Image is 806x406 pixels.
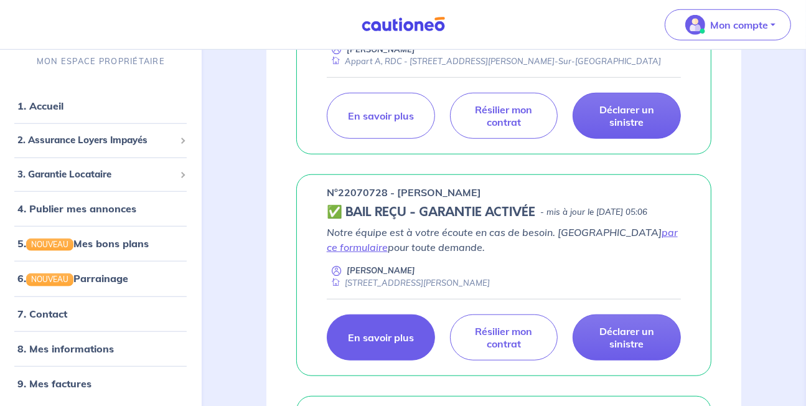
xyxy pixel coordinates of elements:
a: Déclarer un sinistre [573,314,681,361]
div: 5.NOUVEAUMes bons plans [5,231,197,256]
a: Résilier mon contrat [450,314,558,361]
div: 9. Mes factures [5,371,197,396]
button: illu_account_valid_menu.svgMon compte [665,9,791,40]
a: Résilier mon contrat [450,93,558,139]
a: 6.NOUVEAUParrainage [17,273,128,285]
p: Déclarer un sinistre [588,103,665,128]
p: [PERSON_NAME] [347,265,415,276]
p: - mis à jour le [DATE] 05:06 [540,206,647,219]
a: 8. Mes informations [17,342,114,355]
p: n°22070728 - [PERSON_NAME] [327,185,481,200]
a: 1. Accueil [17,100,63,112]
a: En savoir plus [327,314,435,361]
h5: ✅ BAIL REÇU - GARANTIE ACTIVÉE [327,205,535,220]
div: 1. Accueil [5,93,197,118]
p: En savoir plus [348,110,414,122]
a: 9. Mes factures [17,377,91,390]
a: En savoir plus [327,93,435,139]
div: 6.NOUVEAUParrainage [5,267,197,291]
p: Résilier mon contrat [466,325,543,350]
div: Appart A, RDC - [STREET_ADDRESS][PERSON_NAME]-Sur-[GEOGRAPHIC_DATA] [327,55,661,67]
p: Mon compte [710,17,768,32]
div: 8. Mes informations [5,336,197,361]
span: 2. Assurance Loyers Impayés [17,133,175,148]
div: state: CONTRACT-VALIDATED, Context: ,MAYBE-CERTIFICATE,,LESSOR-DOCUMENTS,IS-ODEALIM [327,205,681,220]
div: [STREET_ADDRESS][PERSON_NAME] [327,277,490,289]
a: 7. Contact [17,308,67,320]
div: 4. Publier mes annonces [5,196,197,221]
span: 3. Garantie Locataire [17,168,175,182]
a: 5.NOUVEAUMes bons plans [17,237,149,250]
a: par ce formulaire [327,226,678,253]
a: 4. Publier mes annonces [17,202,136,215]
a: Déclarer un sinistre [573,93,681,139]
img: Cautioneo [357,17,450,32]
img: illu_account_valid_menu.svg [685,15,705,35]
p: Notre équipe est à votre écoute en cas de besoin. [GEOGRAPHIC_DATA] pour toute demande. [327,225,681,255]
p: Déclarer un sinistre [588,325,665,350]
div: 7. Contact [5,301,197,326]
div: 3. Garantie Locataire [5,163,197,187]
p: Résilier mon contrat [466,103,543,128]
p: En savoir plus [348,331,414,344]
div: 2. Assurance Loyers Impayés [5,128,197,153]
p: MON ESPACE PROPRIÉTAIRE [37,55,165,67]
